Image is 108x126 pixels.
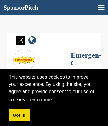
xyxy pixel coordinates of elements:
[28,36,36,46] a: company link
[9,74,99,104] span: This website uses cookies to improve your experience. By using the site, you agree and provide co...
[4,5,38,11] a: SponsorPitch
[71,51,101,67] a: Emergen-C
[9,109,30,121] a: dismiss cookie message
[14,56,35,65] img: Sponsorpitch & Emergen-C
[27,95,53,104] a: learn more about cookies
[16,36,25,45] img: Twitter white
